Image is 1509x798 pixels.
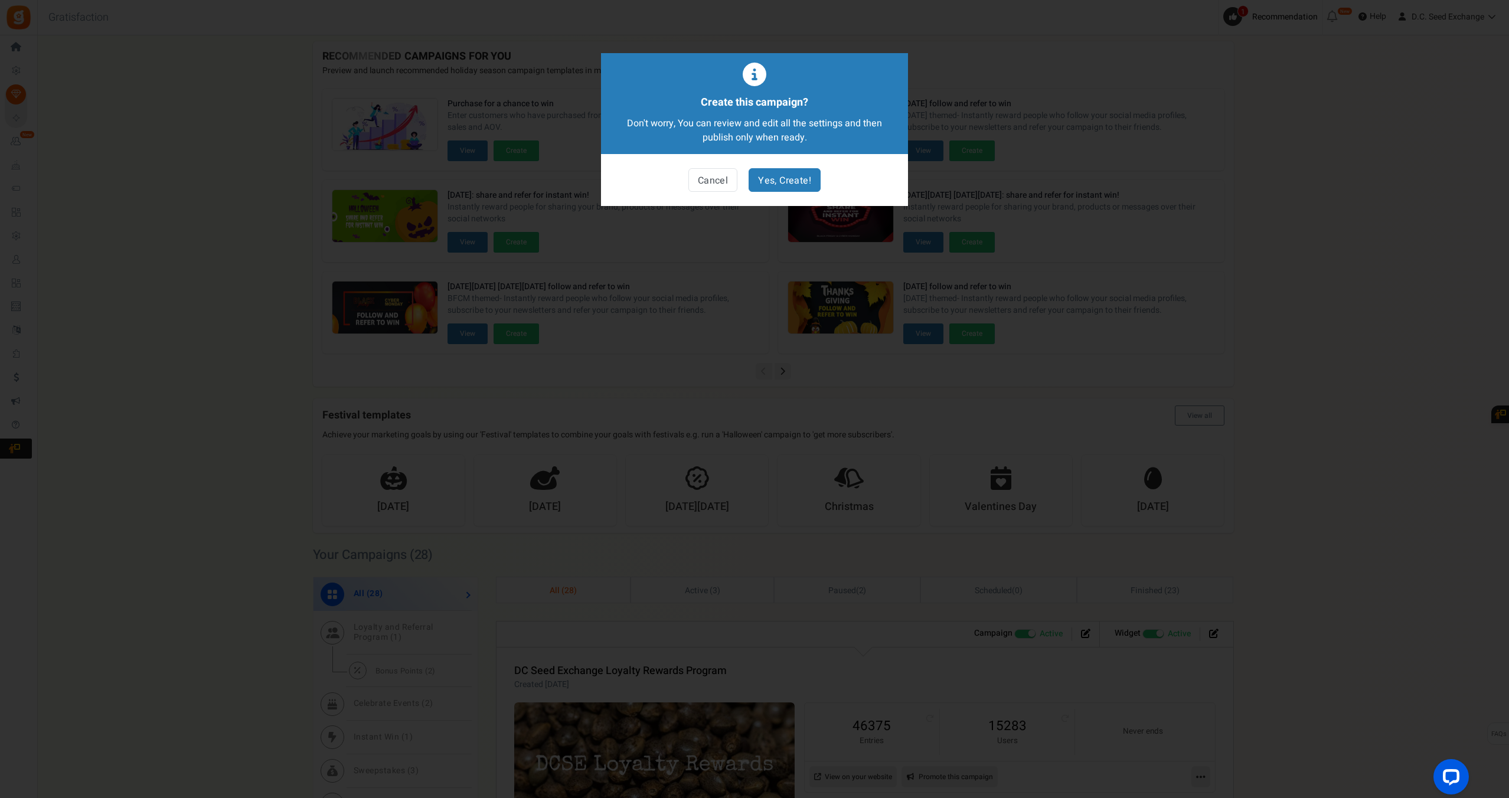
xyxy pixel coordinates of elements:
[749,168,821,192] a: Yes, Create!
[701,97,808,109] h4: Create this campaign?
[613,116,896,145] p: Don't worry, You can review and edit all the settings and then publish only when ready.
[688,168,737,192] a: Cancel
